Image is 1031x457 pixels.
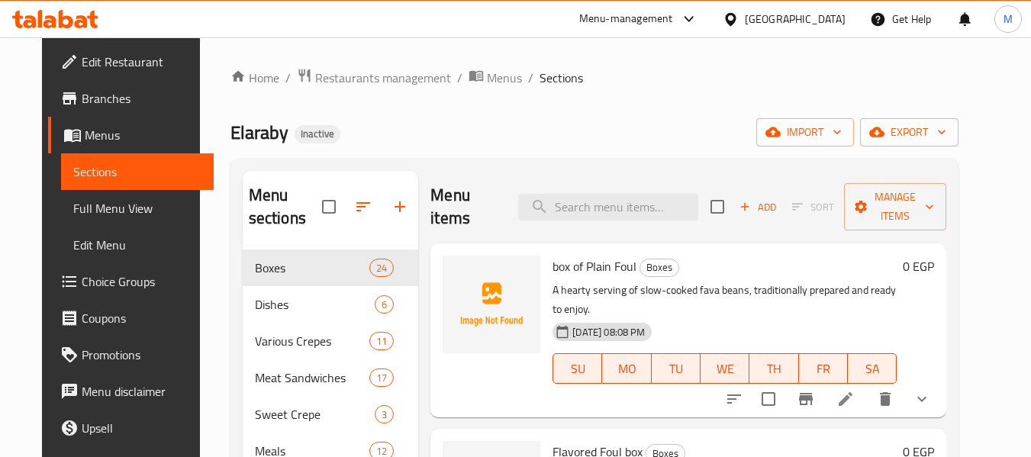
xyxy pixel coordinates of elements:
[82,89,202,108] span: Branches
[313,191,345,223] span: Select all sections
[369,368,394,387] div: items
[48,117,214,153] a: Menus
[756,118,854,146] button: import
[255,332,369,350] span: Various Crepes
[255,259,369,277] span: Boxes
[487,69,522,87] span: Menus
[844,183,946,230] button: Manage items
[255,405,375,423] span: Sweet Crepe
[243,359,419,396] div: Meat Sandwiches17
[370,334,393,349] span: 11
[382,188,418,225] button: Add section
[602,353,651,384] button: MO
[73,163,202,181] span: Sections
[553,353,602,384] button: SU
[854,358,891,380] span: SA
[872,123,946,142] span: export
[566,325,651,340] span: [DATE] 08:08 PM
[61,153,214,190] a: Sections
[608,358,645,380] span: MO
[579,10,673,28] div: Menu-management
[345,188,382,225] span: Sort sections
[782,195,844,219] span: Select section first
[559,358,596,380] span: SU
[375,295,394,314] div: items
[375,407,393,422] span: 3
[443,256,540,353] img: box of Plain Foul
[867,381,904,417] button: delete
[701,191,733,223] span: Select section
[295,127,340,140] span: Inactive
[913,390,931,408] svg: Show Choices
[48,410,214,446] a: Upsell
[553,281,897,319] p: A hearty serving of slow-cooked fava beans, traditionally prepared and ready to enjoy.
[255,295,375,314] span: Dishes
[752,383,785,415] span: Select to update
[48,373,214,410] a: Menu disclaimer
[369,259,394,277] div: items
[61,227,214,263] a: Edit Menu
[48,43,214,80] a: Edit Restaurant
[836,390,855,408] a: Edit menu item
[230,68,959,88] nav: breadcrumb
[243,396,419,433] div: Sweet Crepe3
[82,309,202,327] span: Coupons
[285,69,291,87] li: /
[737,198,778,216] span: Add
[230,115,288,150] span: Elaraby
[243,249,419,286] div: Boxes24
[255,368,369,387] span: Meat Sandwiches
[733,195,782,219] span: Add item
[1004,11,1013,27] span: M
[469,68,522,88] a: Menus
[315,69,451,87] span: Restaurants management
[640,259,679,277] div: Boxes
[73,236,202,254] span: Edit Menu
[48,263,214,300] a: Choice Groups
[457,69,462,87] li: /
[652,353,701,384] button: TU
[733,195,782,219] button: Add
[540,69,583,87] span: Sections
[658,358,694,380] span: TU
[701,353,749,384] button: WE
[768,123,842,142] span: import
[297,68,451,88] a: Restaurants management
[799,353,848,384] button: FR
[230,69,279,87] a: Home
[85,126,202,144] span: Menus
[48,336,214,373] a: Promotions
[805,358,842,380] span: FR
[856,188,934,226] span: Manage items
[640,259,678,276] span: Boxes
[48,80,214,117] a: Branches
[749,353,798,384] button: TH
[73,199,202,217] span: Full Menu View
[82,346,202,364] span: Promotions
[904,381,940,417] button: show more
[430,184,500,230] h2: Menu items
[243,323,419,359] div: Various Crepes11
[518,194,698,220] input: search
[707,358,743,380] span: WE
[716,381,752,417] button: sort-choices
[249,184,323,230] h2: Menu sections
[82,419,202,437] span: Upsell
[553,255,636,278] span: box of Plain Foul
[375,298,393,312] span: 6
[788,381,824,417] button: Branch-specific-item
[848,353,897,384] button: SA
[243,286,419,323] div: Dishes6
[745,11,846,27] div: [GEOGRAPHIC_DATA]
[48,300,214,336] a: Coupons
[903,256,934,277] h6: 0 EGP
[369,332,394,350] div: items
[82,53,202,71] span: Edit Restaurant
[370,261,393,275] span: 24
[82,382,202,401] span: Menu disclaimer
